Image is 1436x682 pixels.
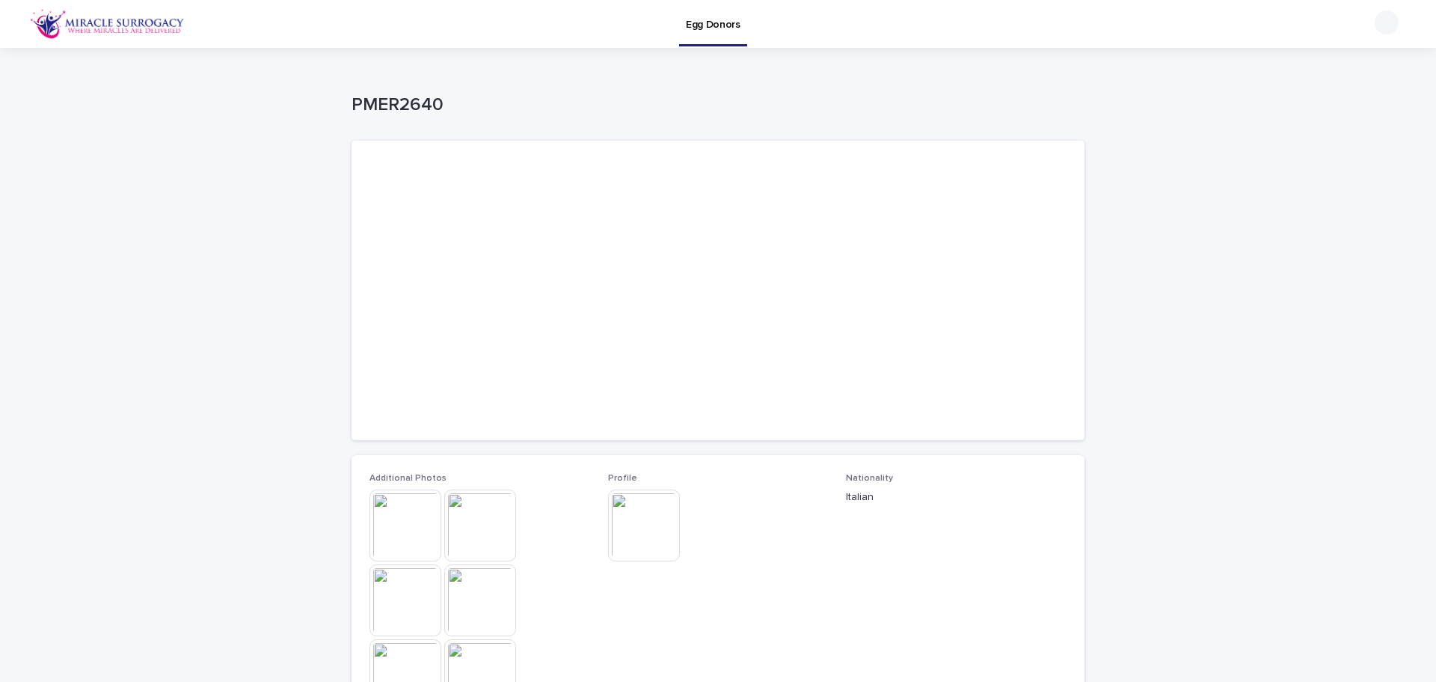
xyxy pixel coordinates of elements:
[846,490,1067,505] p: Italian
[30,9,185,39] img: OiFFDOGZQuirLhrlO1ag
[369,474,447,483] span: Additional Photos
[352,94,1078,116] p: PMER2640
[846,474,893,483] span: Nationality
[608,474,637,483] span: Profile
